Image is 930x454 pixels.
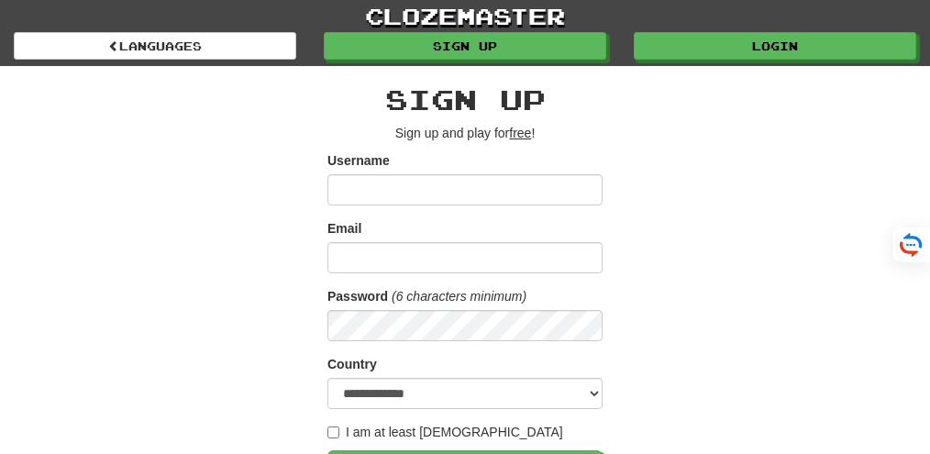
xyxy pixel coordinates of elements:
[327,287,388,305] label: Password
[327,124,603,142] p: Sign up and play for !
[14,32,296,60] a: Languages
[327,151,390,170] label: Username
[327,84,603,115] h2: Sign up
[327,426,339,438] input: I am at least [DEMOGRAPHIC_DATA]
[324,32,606,60] a: Sign up
[509,126,531,140] u: free
[327,423,563,441] label: I am at least [DEMOGRAPHIC_DATA]
[327,355,377,373] label: Country
[392,289,526,304] em: (6 characters minimum)
[634,32,916,60] a: Login
[327,219,361,238] label: Email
